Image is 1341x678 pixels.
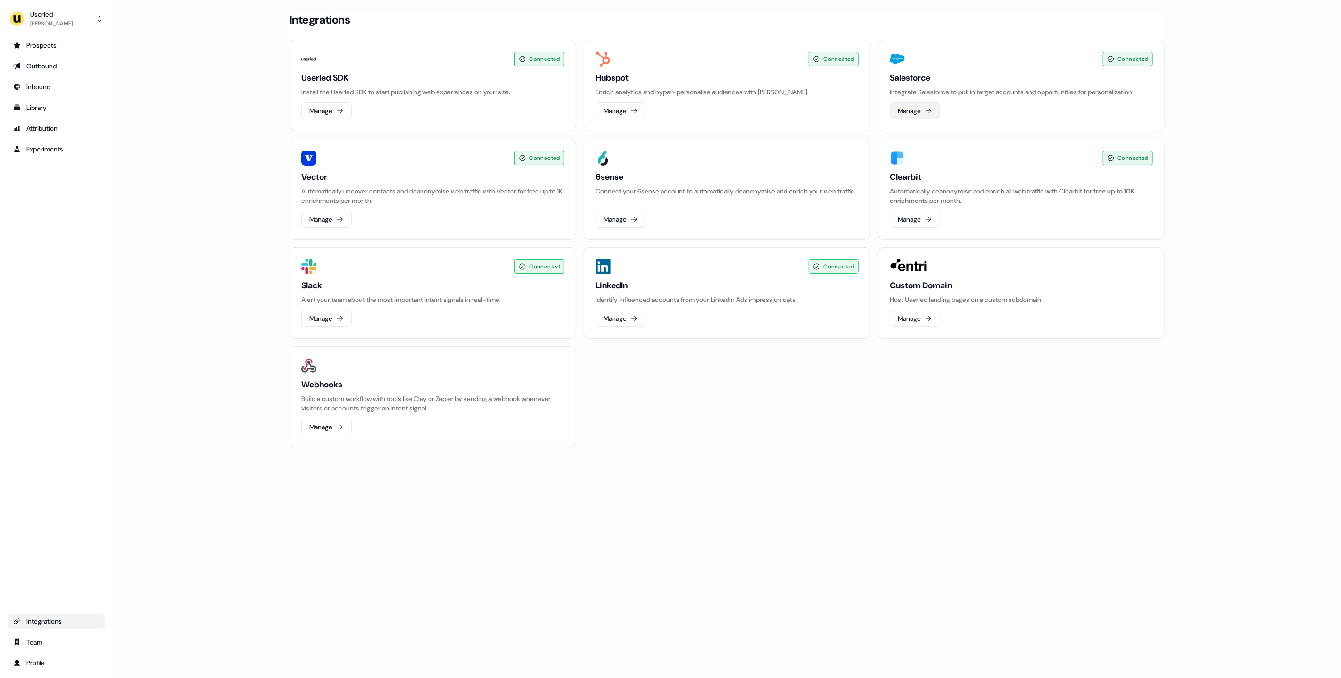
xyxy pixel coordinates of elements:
span: Connected [1117,153,1149,163]
h3: Slack [301,280,564,291]
a: Go to attribution [8,121,105,136]
a: Go to Inbound [8,79,105,94]
span: Connected [823,262,854,271]
div: Inbound [13,82,99,92]
a: Go to outbound experience [8,59,105,74]
button: Manage [596,102,646,119]
div: Outbound [13,61,99,71]
h3: 6sense [596,171,859,183]
h3: Salesforce [890,72,1153,84]
span: Connected [529,54,560,64]
button: Manage [301,211,352,228]
div: Integrations [13,617,99,626]
h3: Integrations [290,13,350,27]
span: Connected [529,153,560,163]
div: Attribution [13,124,99,133]
p: Connect your 6sense account to automatically deanonymise and enrich your web traffic. [596,186,859,196]
p: Identify influenced accounts from your LinkedIn Ads impression data. [596,295,859,304]
span: Connected [529,262,560,271]
button: Manage [890,310,940,327]
button: Manage [301,102,352,119]
a: Go to integrations [8,614,105,629]
a: Go to experiments [8,142,105,157]
div: Prospects [13,41,99,50]
button: Manage [890,211,940,228]
h3: LinkedIn [596,280,859,291]
button: Manage [890,102,940,119]
button: Manage [596,310,646,327]
span: Connected [823,54,854,64]
div: Library [13,103,99,112]
div: Team [13,637,99,647]
button: Manage [596,211,646,228]
p: Install the Userled SDK to start publishing web experiences on your site. [301,87,564,97]
h3: Webhooks [301,379,564,390]
h3: Vector [301,171,564,183]
h3: Userled SDK [301,72,564,84]
p: Automatically uncover contacts and deanonymise web traffic with Vector for free up to 1K enrichme... [301,186,564,205]
a: Go to profile [8,655,105,670]
h3: Clearbit [890,171,1153,183]
a: Go to templates [8,100,105,115]
span: Connected [1117,54,1149,64]
div: Profile [13,658,99,668]
p: Alert your team about the most important intent signals in real-time. [301,295,564,304]
p: Build a custom workflow with tools like Clay or Zapier by sending a webhook whenever visitors or ... [301,394,564,413]
button: Manage [301,310,352,327]
img: Vector image [301,151,316,166]
button: Manage [301,419,352,435]
p: Host Userled landing pages on a custom subdomain [890,295,1153,304]
h3: Custom Domain [890,280,1153,291]
div: Automatically deanonymise and enrich all web traffic with Clearbit per month. [890,186,1153,205]
div: Experiments [13,144,99,154]
a: Go to team [8,635,105,650]
button: Userled[PERSON_NAME] [8,8,105,30]
p: Enrich analytics and hyper-personalise audiences with [PERSON_NAME]. [596,87,859,97]
a: Go to prospects [8,38,105,53]
div: Userled [30,9,73,19]
p: Integrate Salesforce to pull in target accounts and opportunities for personalization. [890,87,1153,97]
h3: Hubspot [596,72,859,84]
div: [PERSON_NAME] [30,19,73,28]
